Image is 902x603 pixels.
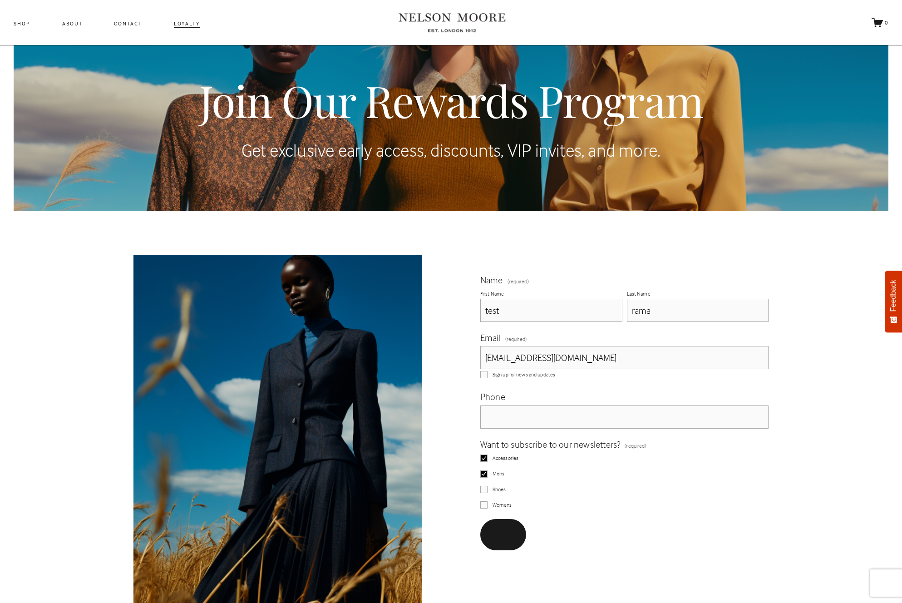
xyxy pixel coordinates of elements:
span: (required) [625,442,646,450]
div: Last Name [627,290,769,299]
span: Email [480,331,501,344]
span: Sign up for news and updates [493,371,555,379]
h1: Join our rewards program [187,78,715,123]
span: Name [480,273,503,287]
span: Accessories [493,455,518,462]
button: SubmitSubmit [480,519,526,550]
span: Mens [493,470,504,478]
a: 0 items in cart [872,17,889,28]
p: Get exclusive early access, discounts, VIP invites, and more. [187,138,715,163]
input: Womens [480,501,488,509]
button: Feedback - Show survey [885,271,902,332]
span: 0 [885,19,888,26]
a: Shop [14,18,30,28]
div: First Name [480,290,622,299]
span: (required) [508,279,529,284]
a: Contact [114,18,142,28]
input: Shoes [480,486,488,493]
input: Mens [480,470,488,478]
span: Want to subscribe to our newsletters? [480,438,621,451]
span: Shoes [493,486,506,494]
span: Submit [489,531,517,538]
img: Nelson Moore [399,9,505,36]
a: About [62,18,83,28]
input: Accessories [480,455,488,462]
span: Phone [480,390,505,403]
input: Sign up for news and updates [480,371,488,378]
span: Womens [493,501,512,509]
span: Feedback [889,280,897,311]
span: (required) [505,336,527,343]
a: Loyalty [174,18,200,28]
